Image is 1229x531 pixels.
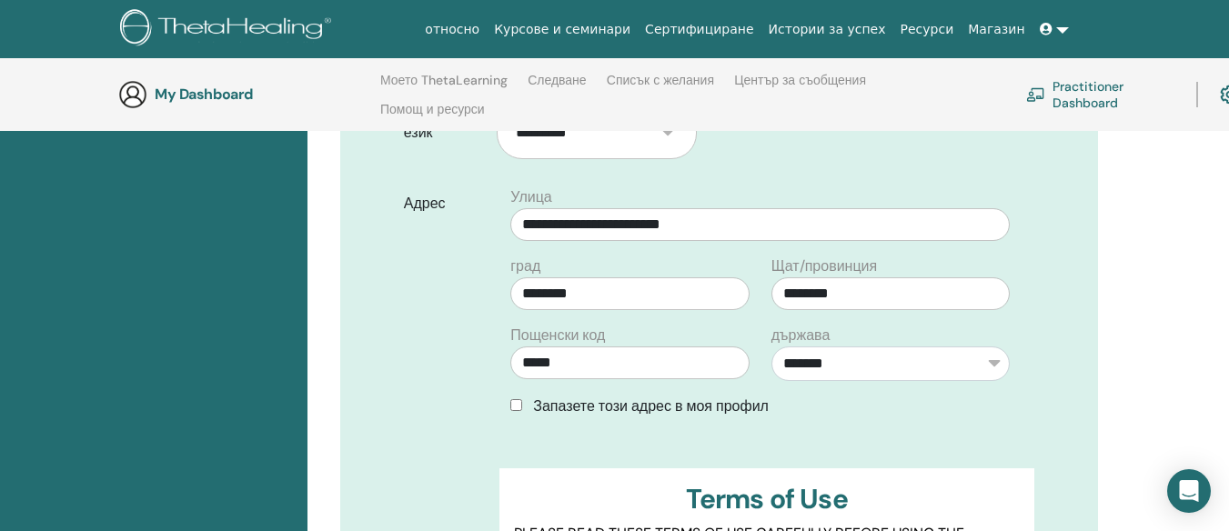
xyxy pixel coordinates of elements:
[1167,469,1211,513] div: Open Intercom Messenger
[510,186,551,208] label: Улица
[118,80,147,109] img: generic-user-icon.jpg
[771,255,878,277] label: Щат/провинция
[390,115,498,150] label: език
[893,13,962,46] a: Ресурси
[761,13,893,46] a: Истории за успех
[1026,87,1045,102] img: chalkboard-teacher.svg
[607,73,714,102] a: Списък с желания
[155,85,337,103] h3: My Dashboard
[1026,75,1174,115] a: Practitioner Dashboard
[771,325,831,346] label: държава
[533,396,769,416] span: Запазете този адрес в моя профил
[487,13,638,46] a: Курсове и семинари
[120,9,337,50] img: logo.png
[380,73,508,102] a: Моето ThetaLearning
[514,483,1020,516] h3: Terms of Use
[961,13,1032,46] a: Магазин
[390,186,500,221] label: Адрес
[380,102,485,131] a: Помощ и ресурси
[418,13,487,46] a: относно
[510,255,540,277] label: град
[734,73,866,102] a: Център за съобщения
[528,73,587,102] a: Следване
[510,325,605,346] label: Пощенски код
[638,13,761,46] a: Сертифициране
